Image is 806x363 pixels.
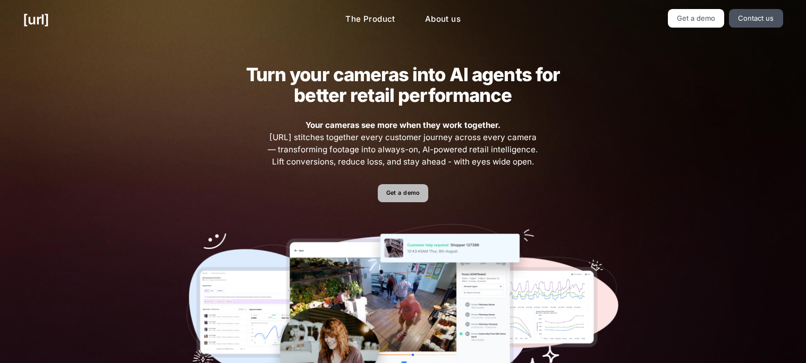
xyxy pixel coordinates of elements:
a: Get a demo [378,184,428,203]
span: [URL] stitches together every customer journey across every camera — transforming footage into al... [267,119,540,168]
h2: Turn your cameras into AI agents for better retail performance [229,64,576,106]
a: Contact us [729,9,783,28]
strong: Your cameras see more when they work together. [306,120,500,130]
a: About us [417,9,469,30]
a: Get a demo [668,9,725,28]
a: [URL] [23,9,49,30]
a: The Product [337,9,404,30]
